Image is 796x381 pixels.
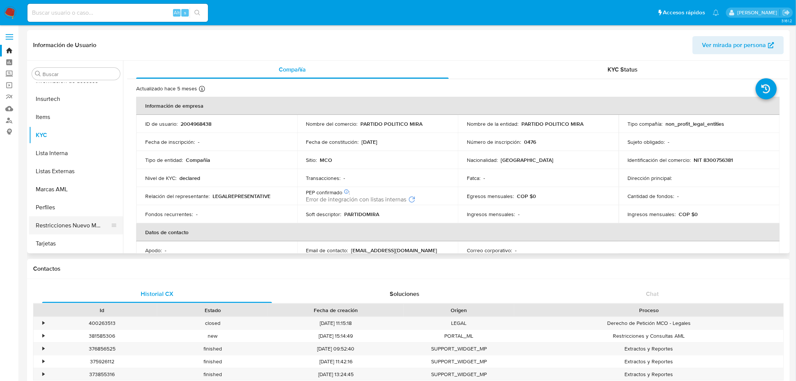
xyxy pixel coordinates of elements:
[157,368,268,381] div: finished
[157,355,268,368] div: finished
[467,120,518,127] p: Nombre de la entidad :
[43,358,44,365] div: •
[409,306,509,314] div: Origen
[467,139,521,145] p: Número de inscripción :
[483,175,485,181] p: -
[404,317,514,329] div: LEGAL
[306,139,359,145] p: Fecha de constitución :
[666,120,725,127] p: non_profit_legal_entities
[268,355,404,368] div: [DATE] 11:42:16
[136,85,197,92] p: Actualizado hace 5 meses
[29,126,123,144] button: KYC
[694,157,733,163] p: NIT 8300756381
[782,9,790,17] a: Salir
[47,343,157,355] div: 376856525
[306,211,342,218] p: Soft descriptor :
[198,139,199,145] p: -
[43,71,117,78] input: Buscar
[628,157,691,163] p: Identificación del comercio :
[518,211,520,218] p: -
[663,9,705,17] span: Accesos rápidos
[520,306,778,314] div: Proceso
[679,211,698,218] p: COP $0
[184,9,186,16] span: s
[404,368,514,381] div: SUPPORT_WIDGET_MP
[145,157,183,163] p: Tipo de entidad :
[467,247,512,254] p: Correo corporativo :
[517,193,536,200] p: COP $0
[47,317,157,329] div: 400263513
[514,355,784,368] div: Extractos y Reportes
[467,193,514,200] p: Egresos mensuales :
[713,9,719,16] a: Notificaciones
[136,223,780,241] th: Datos de contacto
[52,306,152,314] div: Id
[362,139,378,145] p: [DATE]
[467,157,498,163] p: Nacionalidad :
[404,330,514,342] div: PORTAL_ML
[306,196,407,203] span: Error de integración con listas internas
[163,306,263,314] div: Estado
[521,120,583,127] p: PARTIDO POLITICO MIRA
[515,247,516,254] p: -
[268,330,404,342] div: [DATE] 15:14:49
[181,120,211,127] p: 2004968438
[196,211,197,218] p: -
[737,9,780,16] p: leonardo.alvarezortiz@mercadolibre.com.co
[29,144,123,162] button: Lista Interna
[47,355,157,368] div: 375926112
[141,290,173,298] span: Historial CX
[306,175,341,181] p: Transacciones :
[467,211,515,218] p: Ingresos mensuales :
[628,139,665,145] p: Sujeto obligado :
[136,97,780,115] th: Información de empresa
[646,290,659,298] span: Chat
[213,193,270,200] p: LEGALREPRESENTATIVE
[306,247,348,254] p: Email de contacto :
[501,157,553,163] p: [GEOGRAPHIC_DATA]
[514,343,784,355] div: Extractos y Reportes
[145,211,193,218] p: Fondos recurrentes :
[702,36,766,54] span: Ver mirada por persona
[33,41,96,49] h1: Información de Usuario
[157,330,268,342] div: new
[43,320,44,327] div: •
[29,235,123,253] button: Tarjetas
[361,120,423,127] p: PARTIDO POLITICO MIRA
[628,211,676,218] p: Ingresos mensuales :
[390,290,420,298] span: Soluciones
[628,175,672,181] p: Dirección principal :
[43,371,44,378] div: •
[408,196,416,203] button: Reintentar
[174,9,180,16] span: Alt
[190,8,205,18] button: search-icon
[404,343,514,355] div: SUPPORT_WIDGET_MP
[29,162,123,180] button: Listas Externas
[29,90,123,108] button: Insurtech
[306,120,358,127] p: Nombre del comercio :
[35,71,41,77] button: Buscar
[179,175,200,181] p: declared
[43,345,44,352] div: •
[514,317,784,329] div: Derecho de Petición MCO - Legales
[145,120,178,127] p: ID de usuario :
[678,193,679,200] p: -
[351,247,437,254] p: [EMAIL_ADDRESS][DOMAIN_NAME]
[145,247,162,254] p: Apodo :
[628,193,674,200] p: Cantidad de fondos :
[608,65,638,74] span: KYC Status
[186,157,210,163] p: Compañia
[33,265,784,273] h1: Contactos
[273,306,398,314] div: Fecha de creación
[628,120,663,127] p: Tipo compañía :
[29,180,123,198] button: Marcas AML
[306,189,350,196] p: PEP confirmado :
[29,216,117,235] button: Restricciones Nuevo Mundo
[514,330,784,342] div: Restricciones y Consultas AML
[268,317,404,329] div: [DATE] 11:15:18
[279,65,306,74] span: Compañía
[524,139,536,145] p: 0476
[145,139,195,145] p: Fecha de inscripción :
[668,139,670,145] p: -
[268,368,404,381] div: [DATE] 13:24:45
